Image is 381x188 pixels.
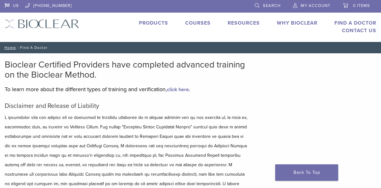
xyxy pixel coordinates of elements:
h2: Bioclear Certified Providers have completed advanced training on the Bioclear Method. [5,60,249,80]
a: Courses [185,20,211,26]
span: My Account [301,3,330,8]
a: Home [3,45,16,50]
span: 0 items [353,3,370,8]
a: Products [139,20,168,26]
span: Search [263,3,281,8]
span: / [16,46,20,49]
p: To learn more about the different types of training and verification, . [5,85,249,94]
a: Find A Doctor [334,20,376,26]
a: click here [167,86,189,93]
a: Resources [228,20,260,26]
a: Contact Us [342,27,376,34]
img: Bioclear [5,19,79,28]
a: Why Bioclear [277,20,317,26]
h5: Disclaimer and Release of Liability [5,102,249,110]
a: Back To Top [275,164,338,181]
